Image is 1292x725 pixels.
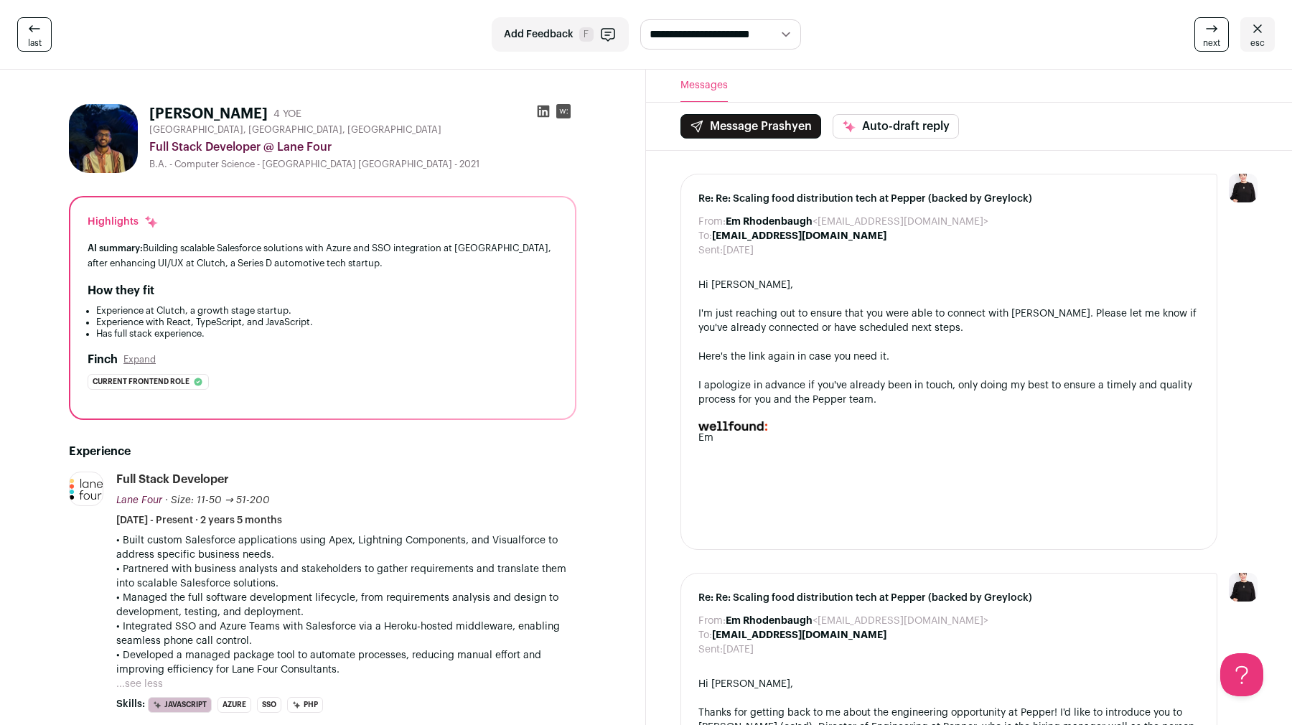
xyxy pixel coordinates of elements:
a: next [1194,17,1229,52]
div: Hi [PERSON_NAME], [698,278,1199,292]
img: AD_4nXd8mXtZXxLy6BW5oWOQUNxoLssU3evVOmElcTYOe9Q6vZR7bHgrarcpre-H0wWTlvQlXrfX4cJrmfo1PaFpYlo0O_KYH... [698,421,767,431]
span: [GEOGRAPHIC_DATA], [GEOGRAPHIC_DATA], [GEOGRAPHIC_DATA] [149,124,441,136]
a: last [17,17,52,52]
b: Em Rhodenbaugh [726,616,813,626]
dd: [DATE] [723,642,754,657]
div: Full Stack Developer @ Lane Four [149,139,576,156]
span: F [579,27,594,42]
span: Current frontend role [93,375,189,389]
span: Re: Re: Scaling food distribution tech at Pepper (backed by Greylock) [698,192,1199,206]
p: • Partnered with business analysts and stakeholders to gather requirements and translate them int... [116,562,576,591]
p: • Integrated SSO and Azure Teams with Salesforce via a Heroku-hosted middleware, enabling seamles... [116,619,576,648]
span: Re: Re: Scaling food distribution tech at Pepper (backed by Greylock) [698,591,1199,605]
img: 31d5b57dc699266180804f0a2359db03e68256727e52152073ba5d1f6bda1d8d.jpg [69,104,138,173]
span: Lane Four [116,495,162,505]
b: [EMAIL_ADDRESS][DOMAIN_NAME] [712,231,886,241]
h1: [PERSON_NAME] [149,104,268,124]
iframe: Help Scout Beacon - Open [1220,653,1263,696]
dd: <[EMAIL_ADDRESS][DOMAIN_NAME]> [726,215,988,229]
button: Auto-draft reply [833,114,959,139]
h2: How they fit [88,282,154,299]
div: I'm just reaching out to ensure that you were able to connect with [PERSON_NAME]. Please let me k... [698,307,1199,335]
span: AI summary: [88,243,143,253]
dd: [DATE] [723,243,754,258]
div: Building scalable Salesforce solutions with Azure and SSO integration at [GEOGRAPHIC_DATA], after... [88,240,558,271]
li: Experience with React, TypeScript, and JavaScript. [96,317,558,328]
dt: Sent: [698,243,723,258]
button: Message Prashyen [680,114,821,139]
h2: Experience [69,443,576,460]
dt: To: [698,229,712,243]
span: Skills: [116,697,145,711]
img: 91778335c82a882914bb3e7945dadfb0d46a11dadd7f1e481d2a32bae9daa550.png [70,479,103,500]
li: Has full stack experience. [96,328,558,340]
b: Em Rhodenbaugh [726,217,813,227]
div: 4 YOE [273,107,301,121]
span: [DATE] - Present · 2 years 5 months [116,513,282,528]
span: last [28,37,42,49]
p: • Developed a managed package tool to automate processes, reducing manual effort and improving ef... [116,648,576,677]
span: esc [1250,37,1265,49]
dd: <[EMAIL_ADDRESS][DOMAIN_NAME]> [726,614,988,628]
button: Expand [123,354,156,365]
li: SSO [257,697,281,713]
div: Hi [PERSON_NAME], [698,677,1199,691]
li: Experience at Clutch, a growth stage startup. [96,305,558,317]
h2: Finch [88,351,118,368]
b: [EMAIL_ADDRESS][DOMAIN_NAME] [712,630,886,640]
p: • Managed the full software development lifecycle, from requirements analysis and design to devel... [116,591,576,619]
div: I apologize in advance if you've already been in touch, only doing my best to ensure a timely and... [698,378,1199,407]
div: Highlights [88,215,159,229]
img: 9240684-medium_jpg [1229,573,1258,602]
span: next [1203,37,1220,49]
dt: From: [698,215,726,229]
a: esc [1240,17,1275,52]
div: B.A. - Computer Science - [GEOGRAPHIC_DATA] [GEOGRAPHIC_DATA] - 2021 [149,159,576,170]
li: JavaScript [148,697,212,713]
dt: Sent: [698,642,723,657]
span: · Size: 11-50 → 51-200 [165,495,270,505]
li: PHP [287,697,323,713]
div: Full Stack Developer [116,472,229,487]
dt: To: [698,628,712,642]
dt: From: [698,614,726,628]
button: Add Feedback F [492,17,629,52]
img: 9240684-medium_jpg [1229,174,1258,202]
button: ...see less [116,677,163,691]
p: • Built custom Salesforce applications using Apex, Lightning Components, and Visualforce to addre... [116,533,576,562]
button: Messages [680,70,728,102]
span: Add Feedback [504,27,574,42]
div: Em [698,431,1199,445]
a: Here's the link again in case you need it. [698,352,889,362]
li: Azure [217,697,251,713]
